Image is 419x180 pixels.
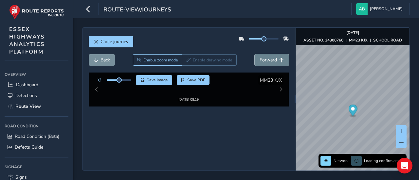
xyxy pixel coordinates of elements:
[100,39,128,45] span: Close journey
[9,25,45,56] span: ESSEX HIGHWAYS ANALYTICS PLATFORM
[370,3,403,15] span: [PERSON_NAME]
[356,3,368,15] img: diamond-layout
[5,121,68,131] div: Road Condition
[15,92,37,99] span: Detections
[136,75,172,85] button: Save
[147,77,168,83] span: Save image
[143,57,178,63] span: Enable zoom mode
[5,70,68,79] div: Overview
[303,38,343,43] strong: ASSET NO. 24300760
[255,54,289,66] button: Forward
[187,77,205,83] span: Save PDF
[169,89,209,93] div: [DATE] 08:19
[373,38,402,43] strong: SCHOOL ROAD
[349,38,368,43] strong: MM23 KJX
[260,57,277,63] span: Forward
[15,144,43,150] span: Defects Guide
[5,162,68,172] div: Signage
[89,54,115,66] button: Back
[334,158,349,163] span: Network
[89,36,133,47] button: Close journey
[5,101,68,112] a: Route View
[133,54,182,66] button: Zoom
[356,3,405,15] button: [PERSON_NAME]
[9,5,64,19] img: rr logo
[5,90,68,101] a: Detections
[100,57,110,63] span: Back
[16,82,38,88] span: Dashboard
[15,103,41,109] span: Route View
[348,105,357,118] div: Map marker
[5,79,68,90] a: Dashboard
[103,6,171,15] span: route-view/journeys
[5,131,68,142] a: Road Condition (Beta)
[303,38,402,43] div: | |
[15,133,59,139] span: Road Condition (Beta)
[260,77,282,83] span: MM23 KJX
[364,158,405,163] span: Loading confirm assets
[5,142,68,153] a: Defects Guide
[346,30,359,35] strong: [DATE]
[177,75,210,85] button: PDF
[169,82,209,89] img: Thumbnail frame
[397,158,412,173] div: Open Intercom Messenger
